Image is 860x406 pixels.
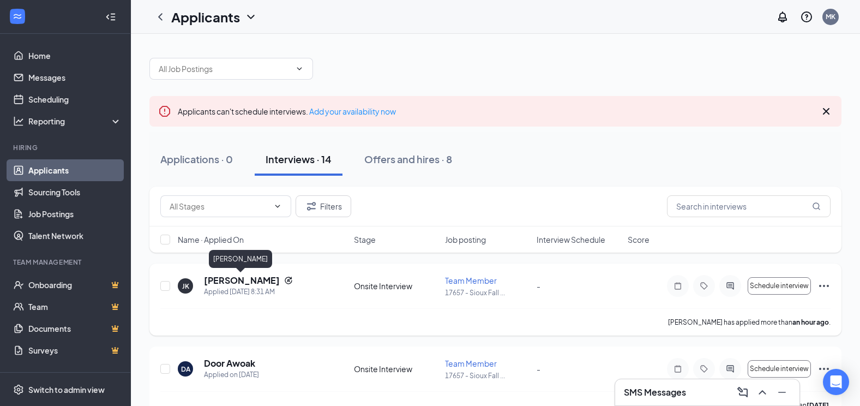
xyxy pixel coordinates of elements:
[28,339,122,361] a: SurveysCrown
[28,318,122,339] a: DocumentsCrown
[736,386,749,399] svg: ComposeMessage
[668,318,831,327] p: [PERSON_NAME] has applied more than .
[754,384,771,401] button: ChevronUp
[154,10,167,23] svg: ChevronLeft
[775,386,789,399] svg: Minimize
[171,8,240,26] h1: Applicants
[209,250,272,268] div: [PERSON_NAME]
[750,282,809,290] span: Schedule interview
[537,281,540,291] span: -
[28,203,122,225] a: Job Postings
[697,282,711,290] svg: Tag
[820,105,833,118] svg: Cross
[12,11,23,22] svg: WorkstreamLogo
[750,365,809,373] span: Schedule interview
[724,282,737,290] svg: ActiveChat
[28,181,122,203] a: Sourcing Tools
[295,64,304,73] svg: ChevronDown
[667,195,831,217] input: Search in interviews
[28,67,122,88] a: Messages
[204,357,255,369] h5: Door Awoak
[445,276,497,285] span: Team Member
[826,12,835,21] div: MK
[28,116,122,127] div: Reporting
[817,362,831,375] svg: Ellipses
[244,10,257,23] svg: ChevronDown
[748,277,811,295] button: Schedule interview
[13,258,119,267] div: Team Management
[812,202,821,211] svg: MagnifyingGlass
[773,384,791,401] button: Minimize
[776,10,789,23] svg: Notifications
[181,365,190,374] div: DA
[296,195,351,217] button: Filter Filters
[756,386,769,399] svg: ChevronUp
[13,143,119,152] div: Hiring
[178,106,396,116] span: Applicants can't schedule interviews.
[28,296,122,318] a: TeamCrown
[671,282,684,290] svg: Note
[28,225,122,247] a: Talent Network
[305,200,318,213] svg: Filter
[624,386,686,398] h3: SMS Messages
[28,274,122,296] a: OnboardingCrown
[364,152,452,166] div: Offers and hires · 8
[13,384,24,395] svg: Settings
[204,369,259,380] div: Applied on [DATE]
[354,234,376,245] span: Stage
[445,288,530,297] p: 17657 - Sioux Fall ...
[13,116,24,127] svg: Analysis
[445,371,530,380] p: 17657 - Sioux Fall ...
[309,106,396,116] a: Add your availability now
[628,234,649,245] span: Score
[734,384,751,401] button: ComposeMessage
[158,105,171,118] svg: Error
[28,159,122,181] a: Applicants
[817,279,831,292] svg: Ellipses
[800,10,813,23] svg: QuestionInfo
[170,200,269,212] input: All Stages
[266,152,332,166] div: Interviews · 14
[354,363,438,374] div: Onsite Interview
[28,88,122,110] a: Scheduling
[748,360,811,378] button: Schedule interview
[697,365,711,373] svg: Tag
[354,280,438,291] div: Onsite Interview
[445,234,486,245] span: Job posting
[182,282,189,291] div: JK
[178,234,244,245] span: Name · Applied On
[537,364,540,374] span: -
[160,152,233,166] div: Applications · 0
[671,365,684,373] svg: Note
[273,202,282,211] svg: ChevronDown
[537,234,605,245] span: Interview Schedule
[724,365,737,373] svg: ActiveChat
[284,276,293,285] svg: Reapply
[28,45,122,67] a: Home
[159,63,291,75] input: All Job Postings
[105,11,116,22] svg: Collapse
[204,274,280,286] h5: [PERSON_NAME]
[204,286,293,297] div: Applied [DATE] 8:31 AM
[823,369,849,395] div: Open Intercom Messenger
[792,318,829,326] b: an hour ago
[28,384,105,395] div: Switch to admin view
[445,359,497,368] span: Team Member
